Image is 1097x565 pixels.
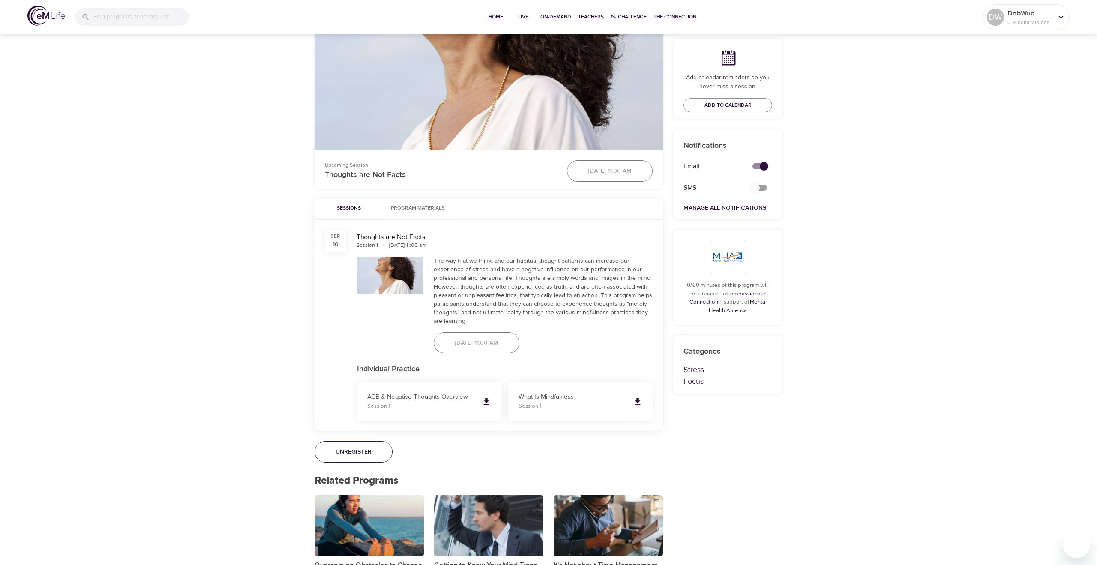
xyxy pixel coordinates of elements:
[315,473,663,488] p: Related Programs
[678,178,742,198] div: SMS
[325,161,557,169] p: Upcoming Session
[709,298,767,314] a: Mental Health America
[1063,531,1090,558] iframe: Button to launch messaging window
[519,392,626,402] p: What Is Mindfulness
[315,441,393,463] button: Unregister
[683,73,772,91] p: Add calendar reminders so you never miss a session.
[683,346,772,357] p: Categories
[683,140,772,151] p: Notifications
[320,204,378,213] span: Sessions
[389,242,426,249] div: [DATE] 11:00 am
[357,232,653,242] div: Thoughts are Not Facts
[1007,8,1053,18] p: DebWuc
[683,204,766,212] a: Manage All Notifications
[683,376,772,387] p: Focus
[683,281,772,315] p: 0/60 minutes of this program will be donated to in support of
[357,364,653,375] p: Individual Practice
[434,257,653,325] div: The way that we think, and our habitual thought patterns can increase our experience of stress an...
[331,233,340,240] div: Sep
[704,101,752,110] span: Add to Calendar
[333,240,339,249] div: 10
[27,6,65,26] img: logo
[513,12,534,21] span: Live
[1007,18,1053,26] p: 0 Mindful Minutes
[683,98,772,112] button: Add to Calendar
[578,12,604,21] span: Teachers
[508,382,653,421] a: What Is MindfulnessSession 1
[357,242,378,249] div: Session 1
[689,290,766,306] a: Compassionate Connection
[93,8,189,26] input: Find programs, teachers, etc...
[987,9,1004,26] div: DW
[611,12,647,21] span: 1% Challenge
[678,156,742,177] div: Email
[325,169,557,180] p: Thoughts are Not Facts
[367,402,475,411] p: Session 1
[519,402,626,411] p: Session 1
[367,392,475,402] p: ACE & Negative Thoughts Overview
[540,12,571,21] span: On-Demand
[357,382,501,421] a: ACE & Negative Thoughts OverviewSession 1
[336,447,372,457] span: Unregister
[486,12,506,21] span: Home
[653,12,696,21] span: The Connection
[388,204,447,213] span: Program Materials
[683,364,772,376] p: Stress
